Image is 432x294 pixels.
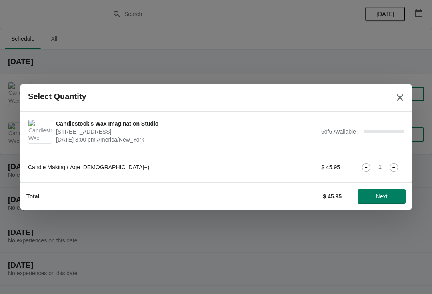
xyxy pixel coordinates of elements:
strong: Total [26,193,39,200]
div: Candle Making ( Age [DEMOGRAPHIC_DATA]+) [28,163,250,171]
span: 6 of 6 Available [321,128,356,135]
span: Candlestock's Wax Imagination Studio [56,120,317,128]
button: Next [358,189,406,204]
span: [STREET_ADDRESS] [56,128,317,136]
img: Candlestock's Wax Imagination Studio | 1450 Rte 212, Saugerties, NY, USA | October 5 | 3:00 pm Am... [28,120,52,143]
button: Close [393,90,407,105]
span: Next [376,193,388,200]
strong: 1 [378,163,382,171]
strong: $ 45.95 [323,193,342,200]
div: $ 45.95 [266,163,340,171]
h2: Select Quantity [28,92,86,101]
span: [DATE] 3:00 pm America/New_York [56,136,317,144]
